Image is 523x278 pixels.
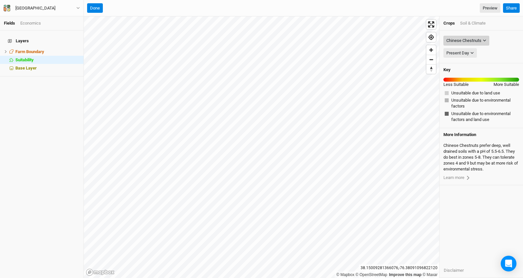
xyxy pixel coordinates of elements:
[443,175,519,181] a: Learn more
[446,50,469,56] div: Present Day
[443,82,469,88] div: Less Suitable
[86,268,115,276] a: Mapbox logo
[451,90,500,96] span: Unsuitable due to land use
[359,265,439,271] div: 38.15009281366076 , -76.38091096822120
[15,5,55,11] div: Kings Rest Farm
[443,48,477,58] button: Present Day
[426,55,436,64] button: Zoom out
[15,66,80,71] div: Base Layer
[443,267,464,274] button: Disclaimer
[15,49,80,54] div: Farm Boundary
[4,21,15,26] a: Fields
[426,20,436,29] button: Enter fullscreen
[4,34,80,48] h4: Layers
[15,57,34,62] span: Suitability
[494,82,519,88] div: More Suitable
[451,97,518,109] span: Unsuitable due to environmental factors
[443,132,519,137] h4: More Information
[443,20,455,26] div: Crops
[87,3,103,13] button: Done
[336,272,354,277] a: Mapbox
[443,140,519,175] div: Chinese Chestnuts prefer deep, well drained soils with a pH of 5.5-6.5. They do best in zones 5-8...
[443,36,489,46] button: Chinese Chestnuts
[20,20,41,26] div: Economics
[84,16,439,278] canvas: Map
[460,20,486,26] div: Soil & Climate
[426,64,436,74] button: Reset bearing to north
[443,67,451,72] h4: Key
[389,272,421,277] a: Improve this map
[451,111,518,123] span: Unsuitable due to environmental factors and land use
[503,3,520,13] button: Share
[501,256,516,271] div: Open Intercom Messenger
[426,45,436,55] button: Zoom in
[480,3,500,13] a: Preview
[3,5,80,12] button: [GEOGRAPHIC_DATA]
[422,272,438,277] a: Maxar
[15,57,80,63] div: Suitability
[426,32,436,42] button: Find my location
[356,272,387,277] a: OpenStreetMap
[426,65,436,74] span: Reset bearing to north
[446,37,481,44] div: Chinese Chestnuts
[15,5,55,11] div: [GEOGRAPHIC_DATA]
[15,66,37,70] span: Base Layer
[15,49,44,54] span: Farm Boundary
